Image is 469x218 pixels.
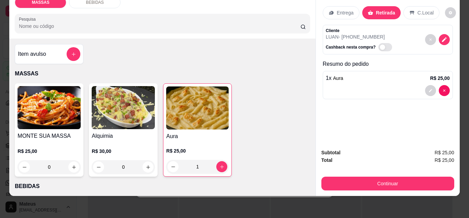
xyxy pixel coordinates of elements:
button: decrease-product-quantity [439,34,450,45]
p: MASSAS [15,70,310,78]
strong: Subtotal [321,150,341,155]
button: decrease-product-quantity [168,161,179,172]
button: Continuar [321,177,454,190]
button: decrease-product-quantity [445,7,456,18]
p: LUAN - [PHONE_NUMBER] [326,33,395,40]
p: Retirada [376,9,395,16]
button: add-separate-item [67,47,80,61]
button: decrease-product-quantity [425,85,436,96]
h4: Aura [166,132,229,141]
p: R$ 25,00 [166,147,229,154]
p: R$ 25,00 [430,75,450,82]
p: R$ 25,00 [18,148,81,155]
span: R$ 25,00 [435,149,454,156]
button: decrease-product-quantity [93,162,104,173]
p: 1 x [326,74,343,82]
img: product-image [92,86,155,129]
span: Aura [333,75,343,81]
span: R$ 25,00 [435,156,454,164]
img: product-image [166,86,229,129]
h4: Item avulso [18,50,46,58]
p: Cliente [326,28,395,33]
input: Pesquisa [19,23,300,30]
img: product-image [18,86,81,129]
button: decrease-product-quantity [439,85,450,96]
button: increase-product-quantity [142,162,153,173]
label: Pesquisa [19,16,38,22]
h4: Alquimia [92,132,155,140]
p: Resumo do pedido [323,60,453,68]
button: increase-product-quantity [216,161,227,172]
p: Entrega [337,9,354,16]
h4: MONTE SUA MASSA [18,132,81,140]
p: R$ 30,00 [92,148,155,155]
p: C.Local [417,9,434,16]
strong: Total [321,157,332,163]
p: Cashback nesta compra? [326,44,376,50]
button: decrease-product-quantity [425,34,436,45]
p: BEBIDAS [15,182,310,190]
label: Automatic updates [378,43,395,51]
